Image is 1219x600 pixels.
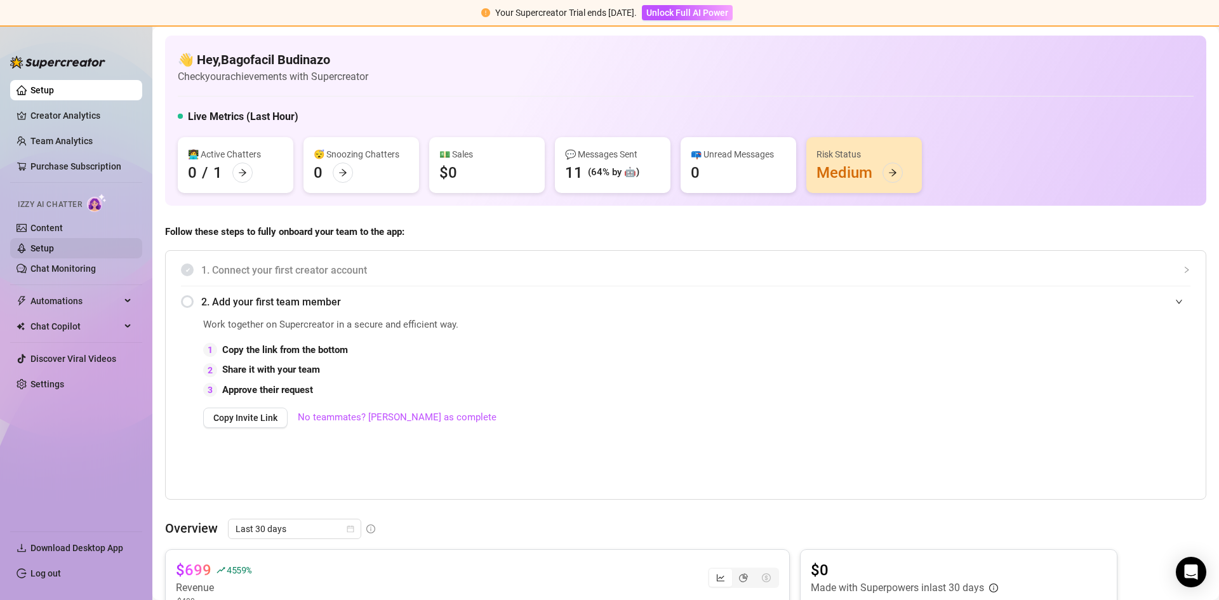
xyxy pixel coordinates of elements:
[314,163,323,183] div: 0
[30,85,54,95] a: Setup
[17,296,27,306] span: thunderbolt
[18,199,82,211] span: Izzy AI Chatter
[30,543,123,553] span: Download Desktop App
[739,573,748,582] span: pie-chart
[17,322,25,331] img: Chat Copilot
[30,136,93,146] a: Team Analytics
[30,243,54,253] a: Setup
[30,105,132,126] a: Creator Analytics
[1183,266,1190,274] span: collapsed
[565,147,660,161] div: 💬 Messages Sent
[30,223,63,233] a: Content
[565,163,583,183] div: 11
[762,573,771,582] span: dollar-circle
[178,51,368,69] h4: 👋 Hey, Bagofacil Budinazo
[481,8,490,17] span: exclamation-circle
[165,519,218,538] article: Overview
[495,8,637,18] span: Your Supercreator Trial ends [DATE].
[10,56,105,69] img: logo-BBDzfeDw.svg
[338,168,347,177] span: arrow-right
[222,344,348,356] strong: Copy the link from the bottom
[188,163,197,183] div: 0
[17,543,27,553] span: download
[30,379,64,389] a: Settings
[716,573,725,582] span: line-chart
[30,291,121,311] span: Automations
[236,519,354,538] span: Last 30 days
[298,410,496,425] a: No teammates? [PERSON_NAME] as complete
[201,262,1190,278] span: 1. Connect your first creator account
[222,384,313,396] strong: Approve their request
[936,317,1190,480] iframe: Adding Team Members
[201,294,1190,310] span: 2. Add your first team member
[30,568,61,578] a: Log out
[642,5,733,20] button: Unlock Full AI Power
[203,317,905,333] span: Work together on Supercreator in a secure and efficient way.
[347,525,354,533] span: calendar
[439,163,457,183] div: $0
[366,524,375,533] span: info-circle
[178,69,368,84] article: Check your achievements with Supercreator
[816,147,912,161] div: Risk Status
[30,156,132,177] a: Purchase Subscription
[811,560,998,580] article: $0
[314,147,409,161] div: 😴 Snoozing Chatters
[691,163,700,183] div: 0
[1175,298,1183,305] span: expanded
[203,383,217,397] div: 3
[203,408,288,428] button: Copy Invite Link
[30,354,116,364] a: Discover Viral Videos
[691,147,786,161] div: 📪 Unread Messages
[213,163,222,183] div: 1
[176,560,211,580] article: $699
[188,109,298,124] h5: Live Metrics (Last Hour)
[238,168,247,177] span: arrow-right
[646,8,728,18] span: Unlock Full AI Power
[811,580,984,596] article: Made with Superpowers in last 30 days
[188,147,283,161] div: 👩‍💻 Active Chatters
[989,583,998,592] span: info-circle
[30,316,121,337] span: Chat Copilot
[216,566,225,575] span: rise
[213,413,277,423] span: Copy Invite Link
[203,343,217,357] div: 1
[888,168,897,177] span: arrow-right
[165,226,404,237] strong: Follow these steps to fully onboard your team to the app:
[227,564,251,576] span: 4559 %
[708,568,779,588] div: segmented control
[1176,557,1206,587] div: Open Intercom Messenger
[181,286,1190,317] div: 2. Add your first team member
[181,255,1190,286] div: 1. Connect your first creator account
[87,194,107,212] img: AI Chatter
[642,8,733,18] a: Unlock Full AI Power
[588,165,639,180] div: (64% by 🤖)
[176,580,251,596] article: Revenue
[439,147,535,161] div: 💵 Sales
[222,364,320,375] strong: Share it with your team
[203,363,217,377] div: 2
[30,263,96,274] a: Chat Monitoring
